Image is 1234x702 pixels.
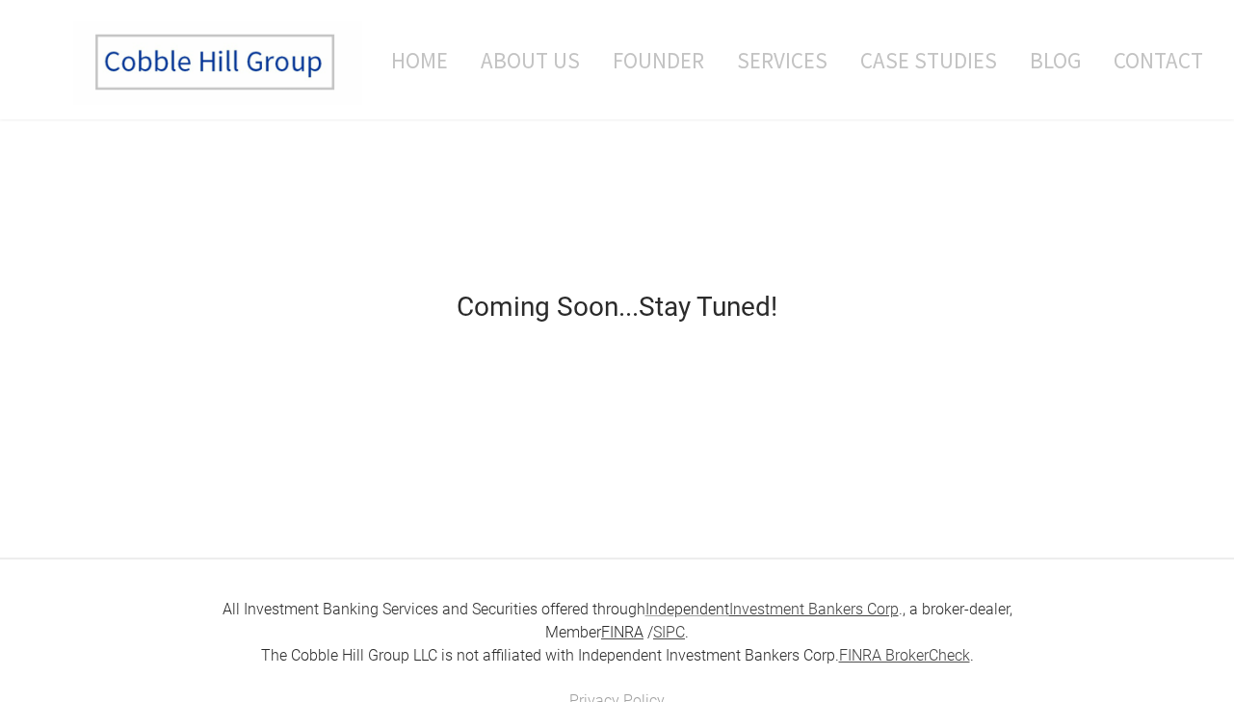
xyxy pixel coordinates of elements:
[1015,20,1095,100] a: Blog
[729,600,903,618] font: .
[73,20,362,105] img: The Cobble Hill Group LLC
[362,20,462,100] a: Home
[598,20,719,100] a: Founder
[839,646,970,664] a: FINRA BrokerCheck
[223,600,645,618] font: All Investment Banking Services and Securities offered through
[722,20,842,100] a: Services
[1099,20,1203,100] a: Contact
[261,646,839,664] font: The Cobble Hill Group LLC is not affiliated with Independent Investment Bankers Corp.
[647,623,653,641] font: /
[601,623,643,641] a: FINRA
[729,600,899,618] u: Investment Bankers Corp
[653,623,685,641] a: SIPC
[970,646,974,664] font: .
[645,600,903,618] a: IndependentInvestment Bankers Corp.
[846,20,1011,100] a: Case Studies
[645,600,729,618] font: Independent
[685,623,689,641] font: .
[466,20,594,100] a: About Us
[155,294,1080,321] h2: ​Coming Soon...Stay Tuned!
